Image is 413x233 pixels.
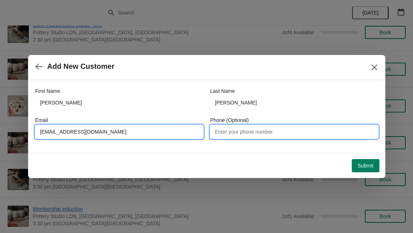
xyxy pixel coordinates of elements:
[368,61,381,74] button: Close
[358,163,374,169] span: Submit
[47,62,114,71] h2: Add New Customer
[352,159,379,172] button: Submit
[35,125,203,138] input: Enter your email
[210,116,249,124] label: Phone (Optional)
[210,87,235,95] label: Last Name
[210,125,378,138] input: Enter your phone number
[35,87,60,95] label: First Name
[35,96,203,109] input: John
[210,96,378,109] input: Smith
[35,116,48,124] label: Email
